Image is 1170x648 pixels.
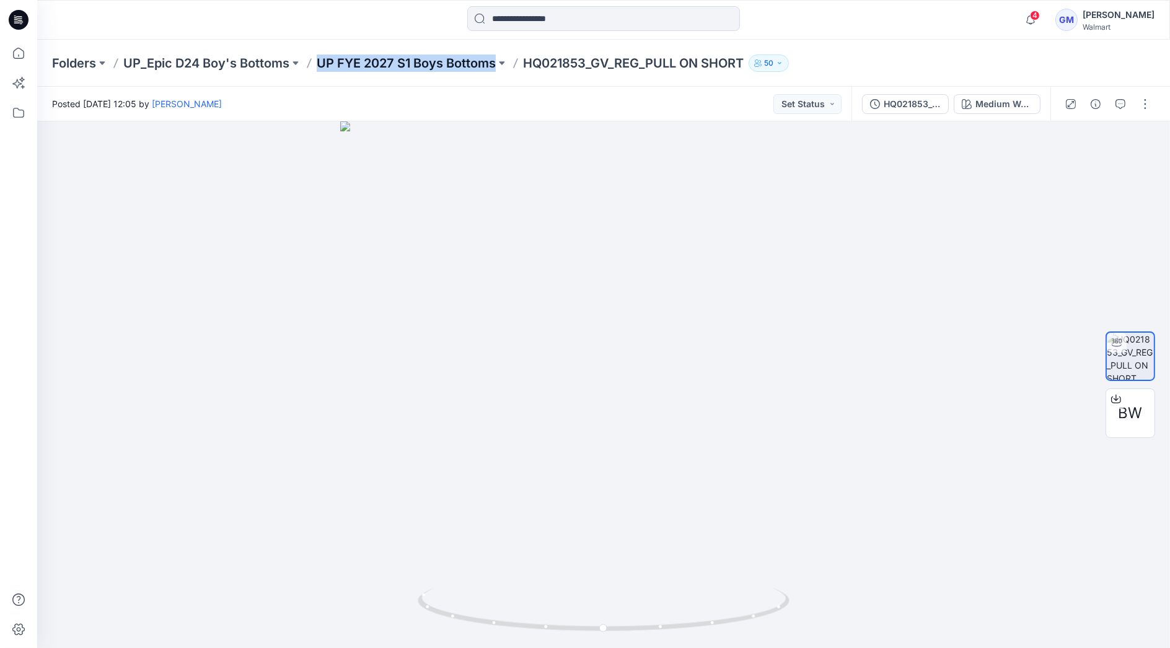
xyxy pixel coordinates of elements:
p: HQ021853_GV_REG_PULL ON SHORT [523,55,744,72]
button: HQ021853_GV_REG_PULL ON SHORT [862,94,949,114]
a: UP_Epic D24 Boy's Bottoms [123,55,289,72]
button: Medium Wash [954,94,1040,114]
p: 50 [764,56,773,70]
span: 4 [1030,11,1040,20]
a: Folders [52,55,96,72]
div: Walmart [1083,22,1155,32]
img: HQ021853_GV_REG_PULL ON SHORT [1107,333,1154,380]
button: Details [1086,94,1106,114]
div: Medium Wash [975,97,1032,111]
div: HQ021853_GV_REG_PULL ON SHORT [884,97,941,111]
span: Posted [DATE] 12:05 by [52,97,222,110]
div: [PERSON_NAME] [1083,7,1155,22]
div: GM [1055,9,1078,31]
a: UP FYE 2027 S1 Boys Bottoms [317,55,496,72]
span: BW [1119,402,1143,424]
button: 50 [749,55,789,72]
a: [PERSON_NAME] [152,99,222,109]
